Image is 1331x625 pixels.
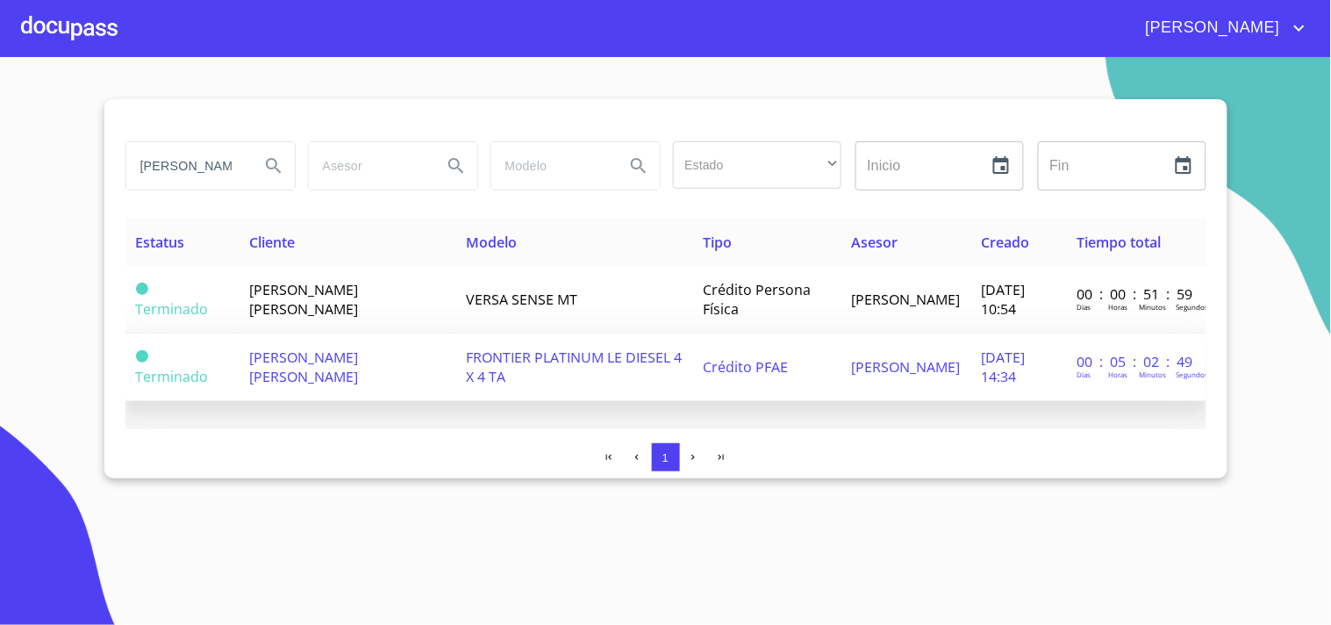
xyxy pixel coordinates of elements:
span: Asesor [851,233,898,252]
span: FRONTIER PLATINUM LE DIESEL 4 X 4 TA [466,348,682,386]
span: [PERSON_NAME] [1133,14,1289,42]
input: search [309,142,428,190]
p: Horas [1108,370,1127,379]
span: [PERSON_NAME] [PERSON_NAME] [249,348,358,386]
p: Dias [1077,302,1091,312]
span: Creado [981,233,1029,252]
p: Segundos [1176,370,1208,379]
p: Minutos [1139,370,1166,379]
span: Terminado [136,350,148,363]
button: account of current user [1133,14,1310,42]
p: 00 : 05 : 02 : 49 [1077,352,1195,371]
span: [PERSON_NAME] [851,290,960,309]
p: Segundos [1176,302,1208,312]
span: Tiempo total [1077,233,1161,252]
button: Search [253,145,295,187]
span: [PERSON_NAME] [851,357,960,377]
p: Dias [1077,370,1091,379]
span: Crédito Persona Física [704,280,812,319]
span: VERSA SENSE MT [466,290,577,309]
button: Search [435,145,477,187]
span: Estatus [136,233,185,252]
p: Horas [1108,302,1127,312]
span: [DATE] 14:34 [981,348,1025,386]
button: 1 [652,443,680,471]
input: search [126,142,246,190]
span: Terminado [136,299,209,319]
p: 00 : 00 : 51 : 59 [1077,284,1195,304]
span: Terminado [136,283,148,295]
button: Search [618,145,660,187]
span: Terminado [136,367,209,386]
input: search [491,142,611,190]
span: [DATE] 10:54 [981,280,1025,319]
span: Crédito PFAE [704,357,789,377]
p: Minutos [1139,302,1166,312]
span: [PERSON_NAME] [PERSON_NAME] [249,280,358,319]
span: Tipo [704,233,733,252]
div: ​ [673,141,841,189]
span: Cliente [249,233,295,252]
span: 1 [662,451,669,464]
span: Modelo [466,233,517,252]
